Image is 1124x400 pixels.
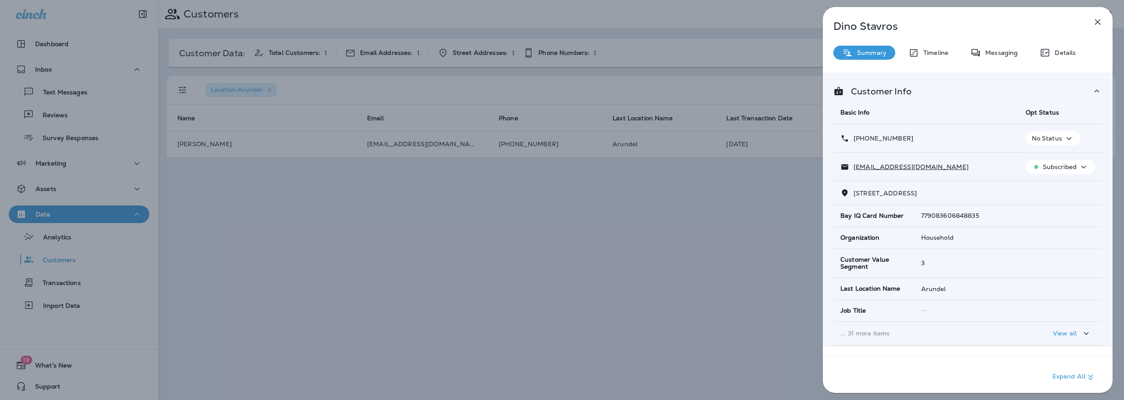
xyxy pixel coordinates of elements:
[840,234,879,241] span: Organization
[840,307,866,314] span: Job Title
[1049,325,1095,342] button: View all
[840,108,869,116] span: Basic Info
[840,330,1012,337] p: ... 31 more items
[981,49,1018,56] p: Messaging
[921,306,927,314] span: --
[840,285,901,292] span: Last Location Name
[1050,49,1076,56] p: Details
[1026,160,1095,174] button: Subscribed
[921,212,979,220] span: 779083606848835
[1032,135,1062,142] p: No Status
[840,212,904,220] span: Bay IQ Card Number
[1049,369,1099,385] button: Expand All
[853,49,886,56] p: Summary
[921,259,925,267] span: 3
[1043,163,1077,170] p: Subscribed
[849,135,913,142] p: [PHONE_NUMBER]
[1053,330,1077,337] p: View all
[1026,131,1081,145] button: No Status
[844,88,911,95] p: Customer Info
[1052,372,1096,382] p: Expand All
[919,49,948,56] p: Timeline
[854,189,917,197] span: [STREET_ADDRESS]
[921,234,954,241] span: Household
[840,256,907,271] span: Customer Value Segment
[921,285,946,293] span: Arundel
[849,163,969,170] p: [EMAIL_ADDRESS][DOMAIN_NAME]
[1026,108,1059,116] span: Opt Status
[833,20,1073,32] p: Dino Stavros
